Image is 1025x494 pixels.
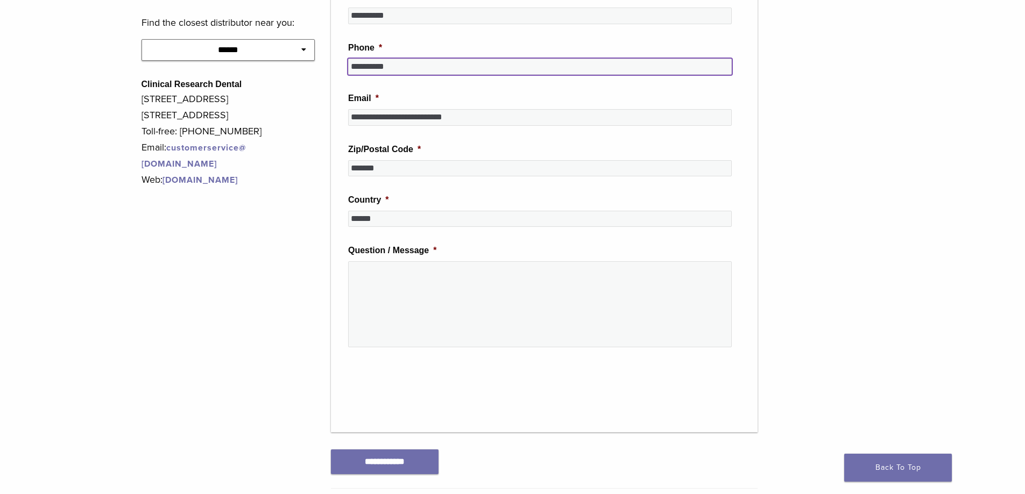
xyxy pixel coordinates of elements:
a: Back To Top [844,454,952,482]
label: Question / Message [348,245,437,256]
a: customerservice@[DOMAIN_NAME] [142,142,246,169]
p: Email: [142,139,315,171]
strong: Clinical Research Dental [142,80,242,89]
p: [STREET_ADDRESS] [STREET_ADDRESS] [142,91,315,123]
iframe: reCAPTCHA [348,364,512,406]
label: Country [348,195,389,206]
label: Zip/Postal Code [348,144,421,155]
label: Email [348,93,379,104]
p: Find the closest distributor near you: [142,15,315,31]
p: Toll-free: [PHONE_NUMBER] [142,123,315,139]
label: Phone [348,42,382,54]
a: [DOMAIN_NAME] [162,175,238,185]
p: Web: [142,171,315,188]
